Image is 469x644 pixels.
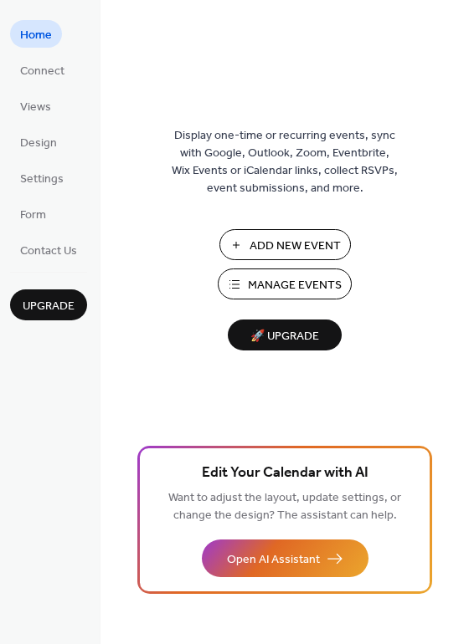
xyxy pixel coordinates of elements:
[20,99,51,116] span: Views
[238,325,332,348] span: 🚀 Upgrade
[202,462,368,485] span: Edit Your Calendar with AI
[218,268,352,299] button: Manage Events
[10,20,62,48] a: Home
[20,243,77,260] span: Contact Us
[10,289,87,320] button: Upgrade
[202,539,368,577] button: Open AI Assistant
[227,551,320,569] span: Open AI Assistant
[172,127,398,197] span: Display one-time or recurring events, sync with Google, Outlook, Zoom, Eventbrite, Wix Events or ...
[219,229,351,260] button: Add New Event
[10,56,75,84] a: Connect
[20,171,64,188] span: Settings
[10,164,74,192] a: Settings
[250,238,341,255] span: Add New Event
[23,298,75,315] span: Upgrade
[10,236,87,263] a: Contact Us
[248,277,342,294] span: Manage Events
[20,27,52,44] span: Home
[10,92,61,120] a: Views
[10,128,67,156] a: Design
[20,135,57,152] span: Design
[168,487,401,527] span: Want to adjust the layout, update settings, or change the design? The assistant can help.
[20,207,46,224] span: Form
[228,319,342,350] button: 🚀 Upgrade
[20,63,64,80] span: Connect
[10,200,56,227] a: Form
